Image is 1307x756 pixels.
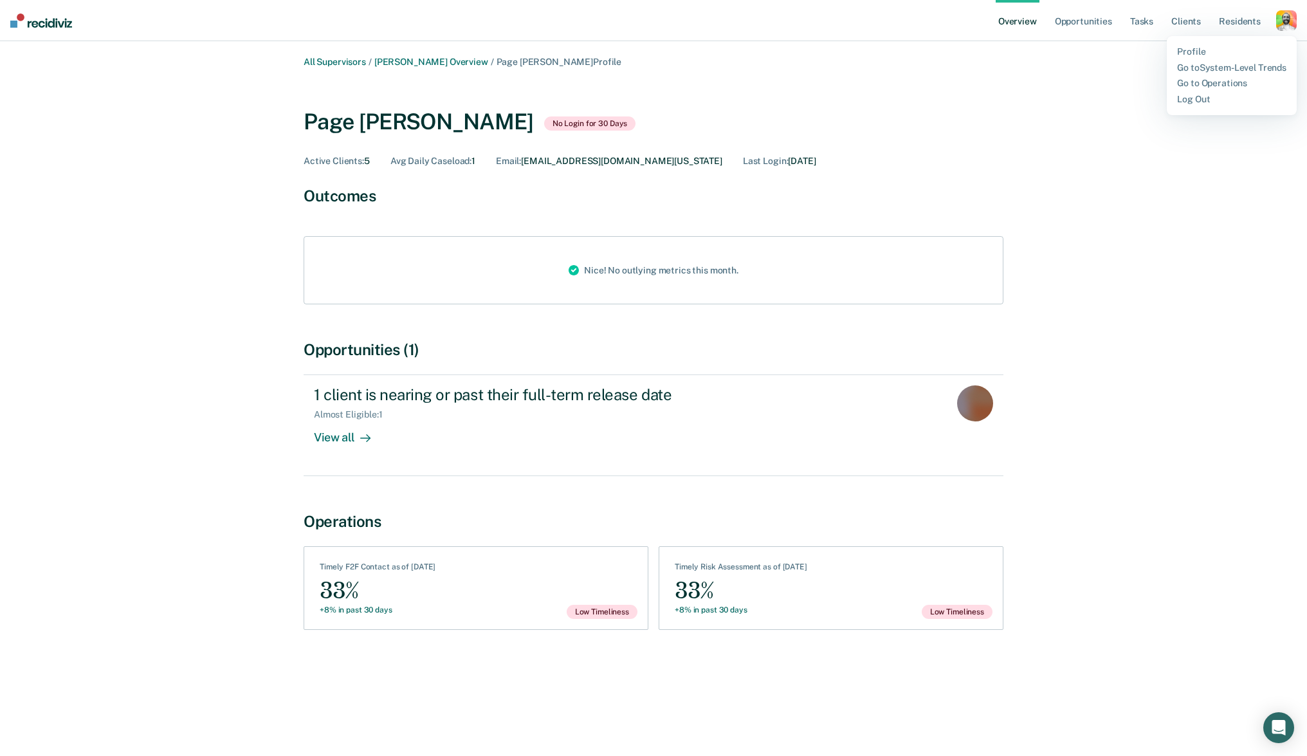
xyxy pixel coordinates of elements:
a: All Supervisors [304,57,366,67]
span: No Login for 30 Days [544,116,636,131]
div: Timely Risk Assessment as of [DATE] [675,562,807,576]
a: Go to Operations [1177,78,1286,89]
span: Active Clients : [304,156,364,166]
a: Go toSystem-Level Trends [1177,62,1286,73]
div: View all [314,420,386,445]
div: 33% [675,576,807,605]
div: Operations [304,512,1003,531]
a: 1 client is nearing or past their full-term release dateAlmost Eligible:1View all [304,374,1003,476]
div: 33% [320,576,435,605]
a: Log Out [1177,94,1286,105]
span: Low Timeliness [922,605,992,619]
div: Nice! No outlying metrics this month. [558,237,749,304]
div: +8% in past 30 days [320,605,435,614]
span: / [488,57,497,67]
div: Page [PERSON_NAME] [304,109,534,135]
span: Last Login : [743,156,788,166]
div: Opportunities (1) [304,340,1003,359]
span: Avg Daily Caseload : [390,156,471,166]
div: Outcomes [304,187,1003,205]
a: [PERSON_NAME] Overview [374,57,488,67]
div: 1 [390,156,475,167]
div: 5 [304,156,370,167]
div: Timely F2F Contact as of [DATE] [320,562,435,576]
div: Almost Eligible : 1 [314,409,393,420]
img: Recidiviz [10,14,72,28]
div: +8% in past 30 days [675,605,807,614]
div: 1 client is nearing or past their full-term release date [314,385,765,404]
span: Low Timeliness [567,605,637,619]
div: Open Intercom Messenger [1263,712,1294,743]
span: Page [PERSON_NAME] Profile [497,57,622,67]
div: [DATE] [743,156,816,167]
div: [EMAIL_ADDRESS][DOMAIN_NAME][US_STATE] [496,156,722,167]
span: / [366,57,374,67]
a: Profile [1177,46,1286,57]
span: Email : [496,156,521,166]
